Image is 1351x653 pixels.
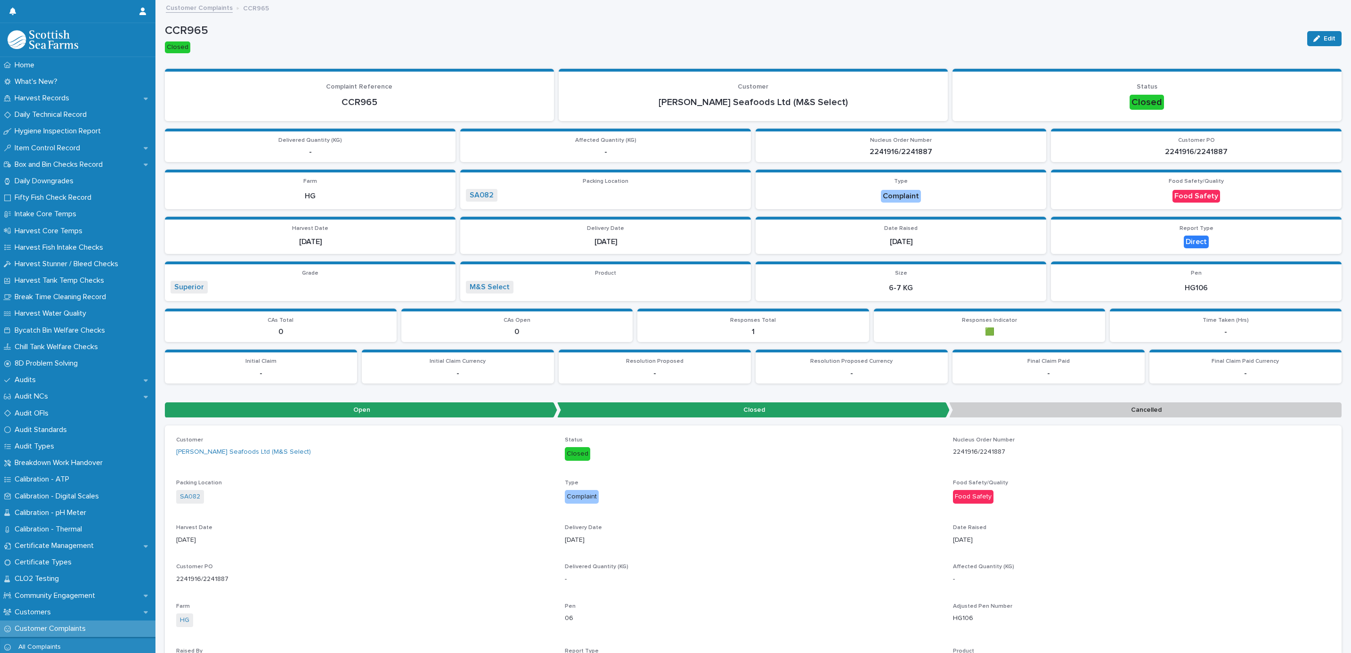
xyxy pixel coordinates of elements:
a: Superior [174,283,204,292]
span: Pen [565,604,576,609]
p: - [1115,327,1336,336]
p: Harvest Fish Intake Checks [11,243,111,252]
span: Delivered Quantity (KG) [565,564,628,570]
button: Edit [1307,31,1342,46]
span: Complaint Reference [326,83,392,90]
p: Audits [11,375,43,384]
span: Resolution Proposed Currency [810,359,893,364]
p: Harvest Stunner / Bleed Checks [11,260,126,269]
span: Date Raised [884,226,918,231]
p: CCR965 [176,97,543,108]
span: Initial Claim [245,359,277,364]
span: Status [1137,83,1157,90]
p: Bycatch Bin Welfare Checks [11,326,113,335]
a: [PERSON_NAME] Seafoods Ltd (M&S Select) [176,447,311,457]
span: Report Type [1180,226,1213,231]
p: - [565,574,942,584]
span: CAs Open [504,318,530,323]
div: Complaint [881,190,921,203]
p: Calibration - pH Meter [11,508,94,517]
span: Initial Claim Currency [430,359,486,364]
p: 6-7 KG [761,284,1041,293]
span: Delivered Quantity (KG) [278,138,342,143]
p: 0 [407,327,627,336]
span: Size [895,270,907,276]
a: M&S Select [470,283,510,292]
span: Type [565,480,578,486]
div: Food Safety [953,490,993,504]
span: Product [595,270,616,276]
p: Item Control Record [11,144,88,153]
p: 2241916/2241887 [176,574,553,584]
span: Nucleus Order Number [953,437,1015,443]
span: Date Raised [953,525,986,531]
span: CAs Total [268,318,293,323]
div: Closed [565,447,590,461]
p: Fifty Fish Check Record [11,193,99,202]
a: Customer Complaints [166,2,233,13]
div: Closed [1130,95,1164,110]
span: Affected Quantity (KG) [575,138,636,143]
p: Calibration - Thermal [11,525,90,534]
p: All Complaints [11,643,68,651]
p: - [367,369,548,378]
p: [DATE] [761,237,1041,246]
p: 8D Problem Solving [11,359,85,368]
p: - [466,147,745,156]
p: 1 [643,327,863,336]
span: Customer PO [176,564,213,570]
p: Calibration - ATP [11,475,77,484]
p: Breakdown Work Handover [11,458,110,467]
p: Harvest Tank Temp Checks [11,276,112,285]
p: Break Time Cleaning Record [11,293,114,302]
div: Direct [1184,236,1209,248]
p: Audit Standards [11,425,74,434]
p: Customers [11,608,58,617]
p: - [171,147,450,156]
span: Edit [1324,35,1335,42]
span: Packing Location [176,480,222,486]
span: Responses Indicator [962,318,1017,323]
span: Status [565,437,583,443]
p: - [761,369,942,378]
p: Daily Downgrades [11,177,81,186]
p: Home [11,61,42,70]
p: Audit OFIs [11,409,56,418]
a: HG [180,615,189,625]
p: Closed [557,402,950,418]
span: Harvest Date [292,226,328,231]
div: Complaint [565,490,599,504]
p: Intake Core Temps [11,210,84,219]
p: [DATE] [565,535,942,545]
p: CLO2 Testing [11,574,66,583]
p: What's New? [11,77,65,86]
p: Audit NCs [11,392,56,401]
span: Food Safety/Quality [1169,179,1224,184]
p: Hygiene Inspection Report [11,127,108,136]
p: Harvest Core Temps [11,227,90,236]
span: Affected Quantity (KG) [953,564,1014,570]
p: HG [171,192,450,201]
p: Audit Types [11,442,62,451]
span: Time Taken (Hrs) [1203,318,1249,323]
p: 06 [565,613,942,623]
span: Customer [176,437,203,443]
span: Delivery Date [587,226,624,231]
p: 2241916/2241887 [1057,147,1336,156]
p: [DATE] [466,237,745,246]
p: Open [165,402,557,418]
p: HG106 [953,613,1330,623]
span: Farm [303,179,317,184]
span: Grade [302,270,318,276]
p: - [564,369,745,378]
p: 🟩 [879,327,1100,336]
p: [DATE] [953,535,1330,545]
p: CCR965 [165,24,1300,38]
p: Customer Complaints [11,624,93,633]
p: HG106 [1057,284,1336,293]
a: SA082 [180,492,200,502]
p: CCR965 [243,2,269,13]
p: Harvest Water Quality [11,309,94,318]
span: Responses Total [730,318,776,323]
p: 2241916/2241887 [953,447,1330,457]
